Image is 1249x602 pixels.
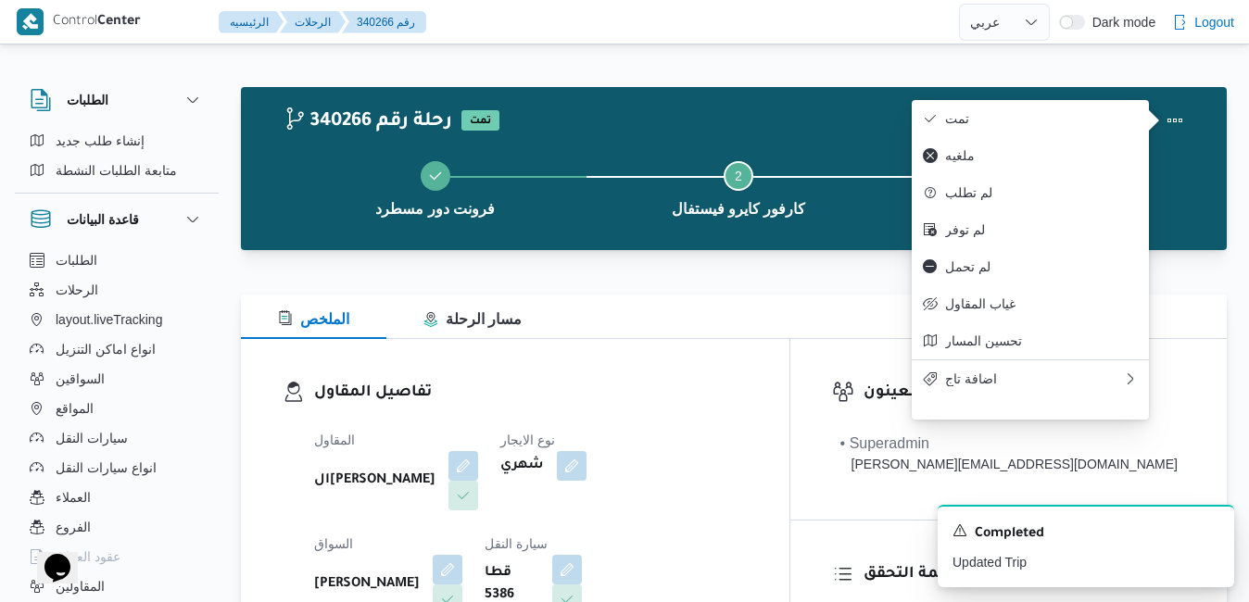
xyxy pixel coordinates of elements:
button: الطلبات [30,89,204,111]
button: لم تحمل [912,248,1149,285]
div: الطلبات [15,126,219,193]
b: تمت [470,116,491,127]
h3: تفاصيل المقاول [314,381,748,406]
span: Completed [975,523,1044,546]
span: كارفور كايرو فيستفال [672,198,806,220]
h3: المعينون [864,381,1185,406]
span: تحسين المسار [945,333,1138,348]
span: تمت [461,110,499,131]
div: • Superadmin [840,433,1178,455]
button: تمت [912,100,1149,137]
button: انواع اماكن التنزيل [22,334,211,364]
span: layout.liveTracking [56,308,162,331]
button: قاعدة البيانات [30,208,204,231]
span: الملخص [278,311,349,327]
span: عقود العملاء [56,546,120,568]
div: Notification [953,521,1219,546]
button: متابعة الطلبات النشطة [22,156,211,185]
button: لم تطلب [912,174,1149,211]
h2: 340266 رحلة رقم [284,110,452,134]
b: [PERSON_NAME] [314,573,420,596]
button: الرحلات [22,275,211,305]
span: لم توفر [945,222,1138,237]
img: X8yXhbKr1z7QwAAAABJRU5ErkJggg== [17,8,44,35]
span: لم تطلب [945,185,1138,200]
span: المواقع [56,397,94,420]
button: الفروع [22,512,211,542]
button: عقود العملاء [22,542,211,571]
button: الطلبات [22,245,211,275]
button: كارفور كايرو فيستفال [587,139,889,235]
span: اضافة تاج [945,371,1123,386]
span: تمت [945,111,1138,126]
button: الرحلات [280,11,346,33]
h3: قاعدة البيانات [67,208,139,231]
span: مسار الرحلة [423,311,522,327]
button: المواقع [22,394,211,423]
span: لم تحمل [945,259,1138,274]
p: Updated Trip [953,553,1219,572]
span: السواق [314,536,353,551]
button: layout.liveTracking [22,305,211,334]
span: انواع اماكن التنزيل [56,338,156,360]
span: غياب المقاول [945,296,1138,311]
span: السواقين [56,368,105,390]
b: ال[PERSON_NAME] [314,470,435,492]
span: انواع سيارات النقل [56,457,157,479]
span: نوع الايجار [500,433,555,447]
h3: قائمة التحقق [864,562,1185,587]
span: المقاول [314,433,355,447]
iframe: chat widget [19,528,78,583]
div: [PERSON_NAME][EMAIL_ADDRESS][DOMAIN_NAME] [840,455,1178,474]
span: • Superadmin mohamed.nabil@illa.com.eg [840,433,1178,474]
button: Logout [1165,4,1242,41]
span: متابعة الطلبات النشطة [56,159,177,182]
button: السواقين [22,364,211,394]
button: اضافة تاج [912,359,1149,397]
button: فرونت دور مسطرد [284,139,587,235]
span: Dark mode [1085,15,1155,30]
button: إنشاء طلب جديد [22,126,211,156]
button: ملغيه [912,137,1149,174]
span: Logout [1194,11,1234,33]
span: إنشاء طلب جديد [56,130,145,152]
button: Actions [1156,102,1193,139]
b: Center [97,15,141,30]
svg: Step 1 is complete [428,169,443,183]
button: انواع سيارات النقل [22,453,211,483]
span: سيارة النقل [485,536,548,551]
button: غياب المقاول [912,285,1149,322]
span: العملاء [56,486,91,508]
button: 340266 رقم [342,11,426,33]
span: الفروع [56,516,91,538]
button: الرئيسيه [219,11,284,33]
span: سيارات النقل [56,427,128,449]
button: المقاولين [22,571,211,601]
span: فرونت دور مسطرد [375,198,495,220]
span: 2 [735,169,742,183]
span: المقاولين [56,575,105,597]
h3: الطلبات [67,89,108,111]
button: فرونت دور مسطرد [890,139,1193,235]
button: لم توفر [912,211,1149,248]
b: شهري [500,455,544,477]
span: ملغيه [945,148,1138,163]
span: الطلبات [56,249,97,271]
span: الرحلات [56,279,98,301]
button: سيارات النقل [22,423,211,453]
button: العملاء [22,483,211,512]
button: تحسين المسار [912,322,1149,359]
